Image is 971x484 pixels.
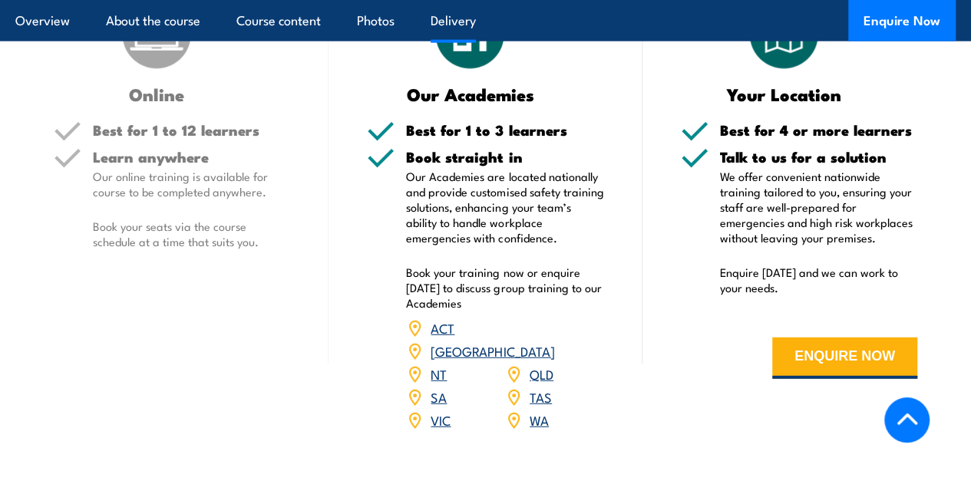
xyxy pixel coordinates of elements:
h5: Best for 1 to 12 learners [93,123,290,137]
a: TAS [530,387,552,406]
a: WA [530,410,549,429]
a: NT [431,364,447,383]
p: Our Academies are located nationally and provide customised safety training solutions, enhancing ... [406,169,603,245]
h5: Best for 4 or more learners [720,123,917,137]
a: SA [431,387,447,406]
a: QLD [530,364,553,383]
p: Our online training is available for course to be completed anywhere. [93,169,290,199]
h3: Your Location [681,85,887,103]
h5: Talk to us for a solution [720,150,917,164]
a: [GEOGRAPHIC_DATA] [431,341,554,360]
h5: Book straight in [406,150,603,164]
a: ACT [431,318,454,337]
h3: Online [54,85,259,103]
p: Book your training now or enquire [DATE] to discuss group training to our Academies [406,265,603,311]
p: Enquire [DATE] and we can work to your needs. [720,265,917,295]
h5: Learn anywhere [93,150,290,164]
a: VIC [431,410,451,429]
h5: Best for 1 to 3 learners [406,123,603,137]
p: Book your seats via the course schedule at a time that suits you. [93,219,290,249]
h3: Our Academies [367,85,573,103]
p: We offer convenient nationwide training tailored to you, ensuring your staff are well-prepared fo... [720,169,917,245]
button: ENQUIRE NOW [772,337,917,379]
